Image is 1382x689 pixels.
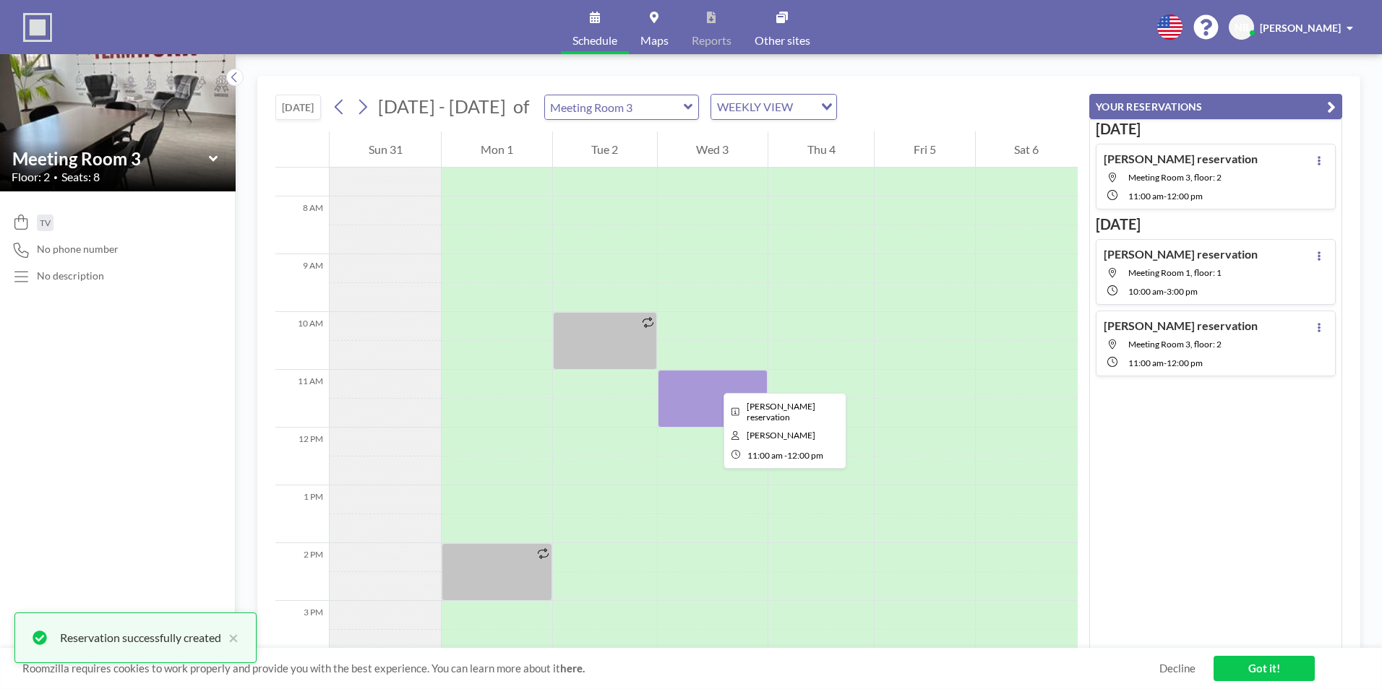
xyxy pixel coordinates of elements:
div: Mon 1 [442,131,551,168]
span: [DATE] - [DATE] [378,95,506,117]
span: - [1164,191,1167,201]
div: Thu 4 [768,131,874,168]
span: Roomzilla requires cookies to work properly and provide you with the best experience. You can lea... [22,662,1159,675]
div: 2 PM [275,543,329,601]
h4: [PERSON_NAME] reservation [1104,152,1258,166]
div: Fri 5 [875,131,974,168]
div: 9 AM [275,254,329,312]
a: Decline [1159,662,1196,675]
input: Search for option [797,97,812,116]
span: WEEKLY VIEW [714,97,796,116]
span: Floor: 2 [12,170,50,184]
span: Natalia Bunciuc [747,430,815,441]
div: No description [37,269,104,282]
button: close [221,629,239,646]
div: 11 AM [275,370,329,428]
span: Meeting Room 3, floor: 2 [1128,339,1222,350]
div: Reservation successfully created [60,629,221,646]
span: TV [40,217,51,228]
div: Wed 3 [658,131,768,168]
div: Sun 31 [330,131,441,168]
span: 11:00 AM [747,450,783,461]
div: Sat 6 [976,131,1078,168]
span: [PERSON_NAME] [1260,22,1341,34]
h4: [PERSON_NAME] reservation [1104,318,1258,333]
span: - [784,450,787,461]
input: Meeting Room 3 [12,148,209,169]
button: [DATE] [275,95,321,120]
span: 12:00 PM [787,450,823,461]
span: of [513,95,529,118]
span: NB [1235,21,1249,34]
div: 1 PM [275,485,329,543]
span: Natalia's reservation [747,401,815,422]
h3: [DATE] [1096,120,1336,138]
div: Search for option [711,95,836,119]
span: Meeting Room 3, floor: 2 [1128,172,1222,183]
a: here. [560,662,585,675]
span: Seats: 8 [61,170,100,184]
span: Other sites [755,35,810,46]
span: • [53,173,58,182]
span: 11:00 AM [1128,357,1164,368]
h4: [PERSON_NAME] reservation [1104,247,1258,261]
div: 10 AM [275,312,329,370]
span: - [1164,286,1167,297]
span: Schedule [572,35,617,46]
div: 8 AM [275,196,329,254]
div: 12 PM [275,428,329,485]
span: 3:00 PM [1167,286,1198,297]
span: Maps [640,35,669,46]
span: Reports [692,35,731,46]
span: - [1164,357,1167,368]
button: YOUR RESERVATIONS [1089,94,1342,119]
img: organization-logo [23,13,52,42]
div: Tue 2 [553,131,657,168]
input: Meeting Room 3 [545,95,684,119]
span: No phone number [37,243,119,256]
h3: [DATE] [1096,215,1336,233]
span: 12:00 PM [1167,191,1203,201]
a: Got it! [1214,656,1315,681]
span: 12:00 PM [1167,357,1203,368]
div: 7 AM [275,139,329,196]
span: 10:00 AM [1128,286,1164,297]
div: 3 PM [275,601,329,659]
span: Meeting Room 1, floor: 1 [1128,267,1222,278]
span: 11:00 AM [1128,191,1164,201]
